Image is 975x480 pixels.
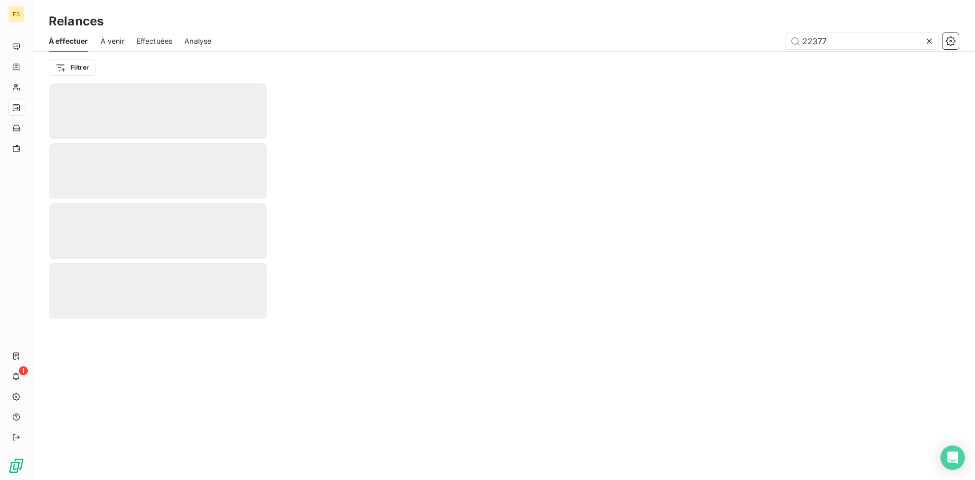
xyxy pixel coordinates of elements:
[49,12,104,30] h3: Relances
[49,59,95,76] button: Filtrer
[101,36,124,46] span: À venir
[184,36,211,46] span: Analyse
[8,458,24,474] img: Logo LeanPay
[8,6,24,22] div: ES
[49,36,88,46] span: À effectuer
[19,366,28,375] span: 1
[940,445,965,470] div: Open Intercom Messenger
[786,33,938,49] input: Rechercher
[137,36,173,46] span: Effectuées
